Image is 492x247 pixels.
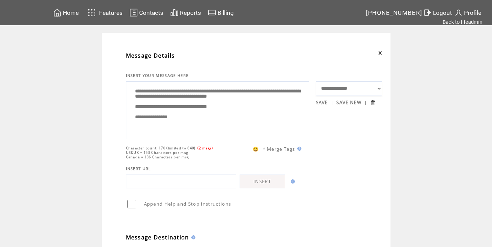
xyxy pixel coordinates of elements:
span: (2 msgs) [197,146,213,150]
a: Back to lifeadmin [443,19,482,25]
img: features.svg [86,7,98,18]
span: Billing [218,9,234,16]
span: Canada = 136 Characters per msg [126,155,189,159]
img: chart.svg [170,8,179,17]
a: SAVE [316,99,328,106]
span: 😀 [253,146,259,152]
span: Contacts [139,9,163,16]
span: Home [63,9,79,16]
span: Features [99,9,123,16]
span: | [331,99,334,106]
span: Append Help and Stop instructions [144,201,231,207]
img: creidtcard.svg [208,8,216,17]
span: Logout [433,9,452,16]
span: * Merge Tags [263,146,295,152]
a: Reports [169,7,202,18]
img: home.svg [53,8,61,17]
span: Message Details [126,52,175,59]
a: Billing [207,7,235,18]
span: [PHONE_NUMBER] [366,9,423,16]
a: Contacts [128,7,164,18]
span: US&UK = 153 Characters per msg [126,150,189,155]
img: help.gif [289,179,295,184]
img: exit.svg [423,8,432,17]
span: INSERT URL [126,166,151,171]
img: profile.svg [454,8,463,17]
a: Logout [422,7,453,18]
span: Profile [464,9,481,16]
span: | [364,99,367,106]
a: Home [52,7,80,18]
a: Profile [453,7,482,18]
span: Message Destination [126,234,189,241]
img: contacts.svg [129,8,138,17]
input: Submit [370,99,376,106]
a: INSERT [240,175,285,188]
img: help.gif [189,235,195,239]
span: INSERT YOUR MESSAGE HERE [126,73,189,78]
a: Features [85,6,124,19]
span: Character count: 170 (limited to 640) [126,146,196,150]
a: SAVE NEW [336,99,361,106]
span: Reports [180,9,201,16]
img: help.gif [295,147,301,151]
